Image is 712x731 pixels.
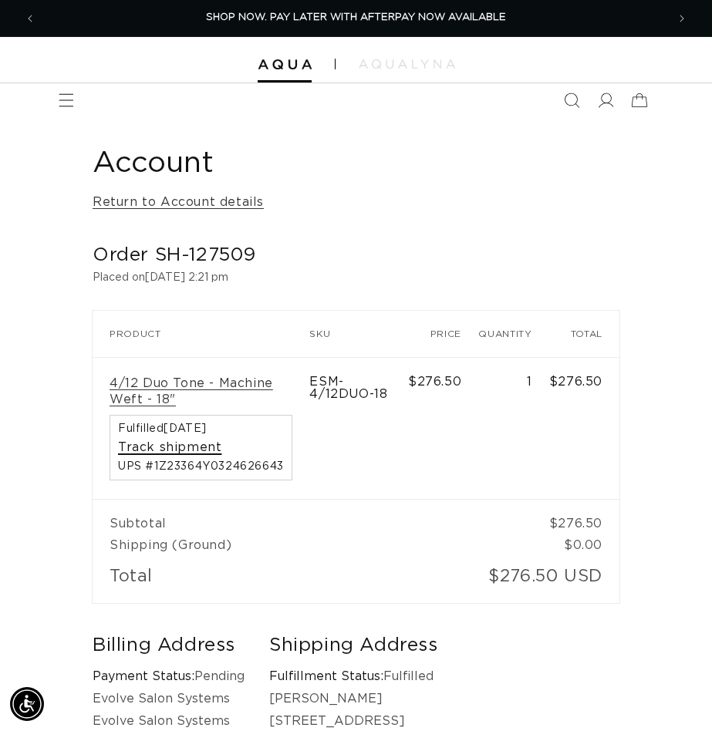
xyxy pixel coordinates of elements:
th: Total [549,311,619,357]
span: SHOP NOW. PAY LATER WITH AFTERPAY NOW AVAILABLE [206,12,506,22]
p: Fulfilled [269,665,438,688]
td: $276.50 USD [478,556,619,603]
h2: Shipping Address [269,634,438,658]
td: 1 [478,357,549,499]
span: UPS #1Z23364Y0324626643 [118,461,284,472]
time: [DATE] 2:21 pm [145,272,228,283]
td: $276.50 [549,499,619,534]
th: Product [93,311,309,357]
p: Pending [93,665,245,688]
strong: Fulfillment Status: [269,670,383,682]
h1: Account [93,145,619,183]
strong: Payment Status: [93,670,194,682]
a: Return to Account details [93,191,264,214]
span: $276.50 [408,376,461,388]
summary: Search [555,83,589,117]
p: Placed on [93,268,619,288]
td: $0.00 [549,534,619,556]
td: Subtotal [93,499,549,534]
th: Price [408,311,478,357]
img: Aqua Hair Extensions [258,59,312,70]
th: Quantity [478,311,549,357]
summary: Menu [49,83,83,117]
span: Fulfilled [118,423,284,434]
a: Track shipment [118,440,221,456]
div: Accessibility Menu [10,687,44,721]
td: Total [93,556,478,603]
th: SKU [309,311,408,357]
img: aqualyna.com [359,59,455,69]
button: Previous announcement [13,2,47,35]
td: $276.50 [549,357,619,499]
time: [DATE] [164,423,207,434]
h2: Billing Address [93,634,245,658]
h2: Order SH-127509 [93,244,619,268]
a: 4/12 Duo Tone - Machine Weft - 18" [110,376,292,408]
button: Next announcement [665,2,699,35]
td: ESM-4/12DUO-18 [309,357,408,499]
td: Shipping (Ground) [93,534,549,556]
